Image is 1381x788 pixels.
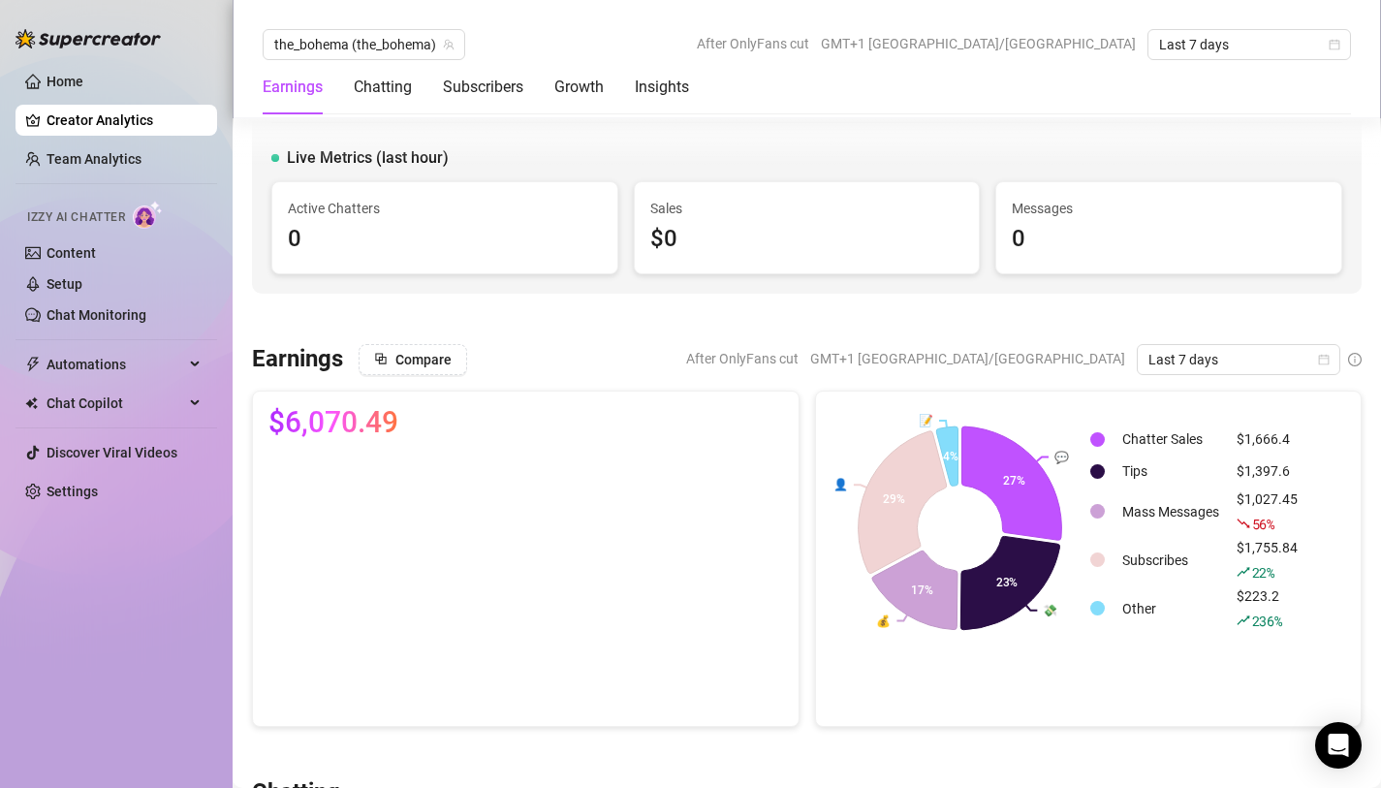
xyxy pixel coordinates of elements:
text: 👤 [832,477,847,491]
img: AI Chatter [133,201,163,229]
div: $223.2 [1237,585,1298,632]
span: GMT+1 [GEOGRAPHIC_DATA]/[GEOGRAPHIC_DATA] [821,29,1136,58]
span: block [374,352,388,365]
span: 22 % [1252,563,1274,582]
span: calendar [1318,354,1330,365]
a: Home [47,74,83,89]
text: 💰 [876,613,891,627]
div: $0 [650,221,964,258]
div: $1,397.6 [1237,460,1298,482]
span: After OnlyFans cut [686,344,799,373]
img: Chat Copilot [25,396,38,410]
div: Open Intercom Messenger [1315,722,1362,769]
span: Sales [650,198,964,219]
a: Settings [47,484,98,499]
td: Other [1114,585,1227,632]
a: Creator Analytics [47,105,202,136]
span: rise [1237,614,1250,627]
span: rise [1237,565,1250,579]
span: Active Chatters [288,198,602,219]
td: Tips [1114,457,1227,487]
span: thunderbolt [25,357,41,372]
div: $1,666.4 [1237,428,1298,450]
td: Subscribes [1114,537,1227,583]
div: 0 [288,221,602,258]
div: $1,027.45 [1237,489,1298,535]
td: Mass Messages [1114,489,1227,535]
text: 💸 [1043,603,1057,617]
a: Team Analytics [47,151,141,167]
button: Compare [359,344,467,375]
span: Automations [47,349,184,380]
span: Live Metrics (last hour) [287,146,449,170]
div: Subscribers [443,76,523,99]
a: Discover Viral Videos [47,445,177,460]
a: Setup [47,276,82,292]
div: Earnings [263,76,323,99]
span: fall [1237,517,1250,530]
h3: Earnings [252,344,343,375]
td: Chatter Sales [1114,425,1227,455]
div: Growth [554,76,604,99]
div: Insights [635,76,689,99]
img: logo-BBDzfeDw.svg [16,29,161,48]
span: Last 7 days [1148,345,1329,374]
span: GMT+1 [GEOGRAPHIC_DATA]/[GEOGRAPHIC_DATA] [810,344,1125,373]
text: 📝 [919,413,933,427]
span: the_bohema (the_bohema) [274,30,454,59]
a: Chat Monitoring [47,307,146,323]
div: 0 [1012,221,1326,258]
span: calendar [1329,39,1340,50]
text: 💬 [1054,449,1069,463]
div: $1,755.84 [1237,537,1298,583]
span: 56 % [1252,515,1274,533]
span: team [443,39,455,50]
a: Content [47,245,96,261]
span: Compare [395,352,452,367]
div: Chatting [354,76,412,99]
span: Izzy AI Chatter [27,208,125,227]
span: $6,070.49 [268,407,398,438]
span: Messages [1012,198,1326,219]
span: info-circle [1348,353,1362,366]
span: Last 7 days [1159,30,1339,59]
span: Chat Copilot [47,388,184,419]
span: After OnlyFans cut [697,29,809,58]
span: 236 % [1252,612,1282,630]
